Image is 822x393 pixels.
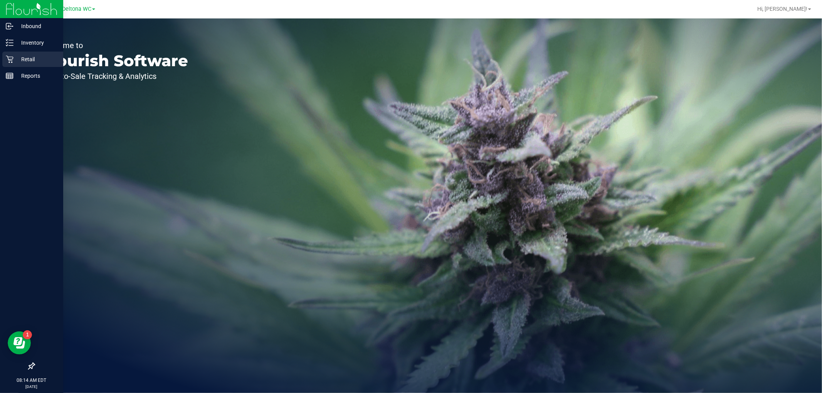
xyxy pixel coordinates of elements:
span: Deltona WC [62,6,91,12]
p: Retail [13,55,60,64]
p: Inventory [13,38,60,47]
p: Welcome to [42,42,188,49]
p: Inbound [13,22,60,31]
inline-svg: Retail [6,55,13,63]
p: Seed-to-Sale Tracking & Analytics [42,72,188,80]
inline-svg: Inbound [6,22,13,30]
p: [DATE] [3,384,60,390]
inline-svg: Inventory [6,39,13,47]
iframe: Resource center unread badge [23,330,32,339]
p: Flourish Software [42,53,188,69]
inline-svg: Reports [6,72,13,80]
p: Reports [13,71,60,80]
p: 08:14 AM EDT [3,377,60,384]
span: Hi, [PERSON_NAME]! [757,6,807,12]
iframe: Resource center [8,331,31,355]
